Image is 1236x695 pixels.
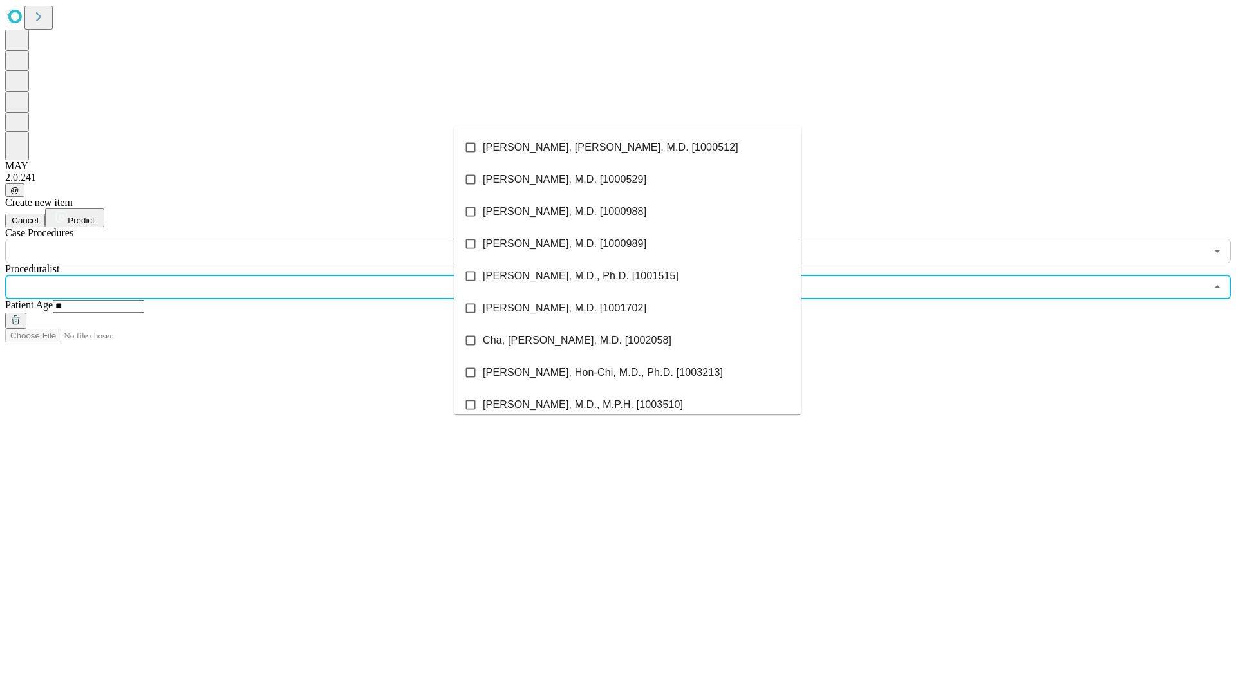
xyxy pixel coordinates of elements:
[5,299,53,310] span: Patient Age
[5,214,45,227] button: Cancel
[483,397,683,412] span: [PERSON_NAME], M.D., M.P.H. [1003510]
[483,365,723,380] span: [PERSON_NAME], Hon-Chi, M.D., Ph.D. [1003213]
[483,268,679,284] span: [PERSON_NAME], M.D., Ph.D. [1001515]
[45,208,104,227] button: Predict
[483,140,738,155] span: [PERSON_NAME], [PERSON_NAME], M.D. [1000512]
[483,236,646,252] span: [PERSON_NAME], M.D. [1000989]
[10,185,19,195] span: @
[483,301,646,316] span: [PERSON_NAME], M.D. [1001702]
[1208,242,1226,260] button: Open
[483,204,646,219] span: [PERSON_NAME], M.D. [1000988]
[5,172,1231,183] div: 2.0.241
[68,216,94,225] span: Predict
[12,216,39,225] span: Cancel
[1208,278,1226,296] button: Close
[5,197,73,208] span: Create new item
[483,172,646,187] span: [PERSON_NAME], M.D. [1000529]
[5,160,1231,172] div: MAY
[483,333,671,348] span: Cha, [PERSON_NAME], M.D. [1002058]
[5,183,24,197] button: @
[5,227,73,238] span: Scheduled Procedure
[5,263,59,274] span: Proceduralist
